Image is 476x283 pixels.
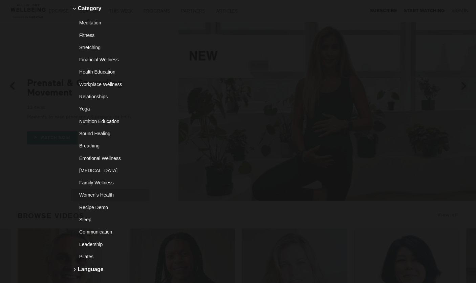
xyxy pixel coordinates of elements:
[71,54,149,66] button: Financial Wellness
[71,226,149,238] button: Communication
[79,216,136,223] div: Sleep
[79,191,136,198] div: Women's Health
[71,29,149,41] button: Fitness
[79,179,136,186] div: Family Wellness
[71,238,149,250] button: Leadership
[79,19,136,26] div: Meditation
[79,130,136,137] div: Sound Healing
[71,152,149,164] button: Emotional Wellness
[79,68,136,75] div: Health Education
[79,167,136,174] div: [MEDICAL_DATA]
[71,2,149,15] button: Category
[79,105,136,112] div: Yoga
[79,93,136,100] div: Relationships
[71,66,149,78] button: Health Education
[71,177,149,189] button: Family Wellness
[71,164,149,177] button: [MEDICAL_DATA]
[79,155,136,162] div: Emotional Wellness
[71,78,149,90] button: Workplace Wellness
[71,41,149,54] button: Stretching
[71,115,149,127] button: Nutrition Education
[71,140,149,152] button: Breathing
[79,56,136,63] div: Financial Wellness
[79,32,136,39] div: Fitness
[79,44,136,51] div: Stretching
[71,90,149,103] button: Relationships
[79,81,136,88] div: Workplace Wellness
[71,17,149,29] button: Meditation
[79,253,136,260] div: Pilates
[71,127,149,140] button: Sound Healing
[71,214,149,226] button: Sleep
[79,228,136,235] div: Communication
[71,201,149,214] button: Recipe Demo
[71,250,149,263] button: Pilates
[79,241,136,248] div: Leadership
[79,204,136,211] div: Recipe Demo
[79,118,136,125] div: Nutrition Education
[79,142,136,149] div: Breathing
[71,263,149,276] button: Language
[71,103,149,115] button: Yoga
[71,189,149,201] button: Women's Health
